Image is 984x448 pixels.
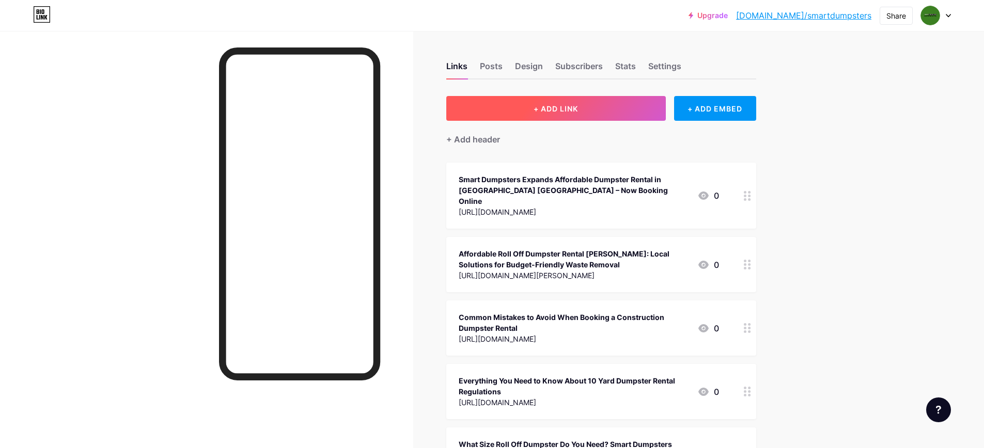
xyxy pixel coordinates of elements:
div: Share [886,10,906,21]
div: + ADD EMBED [674,96,756,121]
div: Links [446,60,467,78]
div: [URL][DOMAIN_NAME][PERSON_NAME] [459,270,689,281]
div: Stats [615,60,636,78]
div: 0 [697,386,719,398]
div: 0 [697,259,719,271]
div: Affordable Roll Off Dumpster Rental [PERSON_NAME]: Local Solutions for Budget-Friendly Waste Removal [459,248,689,270]
div: Subscribers [555,60,603,78]
div: Everything You Need to Know About 10 Yard Dumpster Rental Regulations [459,375,689,397]
div: 0 [697,322,719,334]
div: [URL][DOMAIN_NAME] [459,333,689,344]
div: Settings [648,60,681,78]
a: [DOMAIN_NAME]/smartdumpsters [736,9,871,22]
div: Common Mistakes to Avoid When Booking a Construction Dumpster Rental [459,312,689,333]
button: + ADD LINK [446,96,666,121]
div: 0 [697,189,719,202]
div: + Add header [446,133,500,146]
div: [URL][DOMAIN_NAME] [459,397,689,408]
img: smartdumpsters [920,6,940,25]
div: Posts [480,60,503,78]
span: + ADD LINK [534,104,578,113]
div: [URL][DOMAIN_NAME] [459,206,689,217]
div: Design [515,60,543,78]
div: Smart Dumpsters Expands Affordable Dumpster Rental in [GEOGRAPHIC_DATA] [GEOGRAPHIC_DATA] – Now B... [459,174,689,206]
a: Upgrade [689,11,728,20]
